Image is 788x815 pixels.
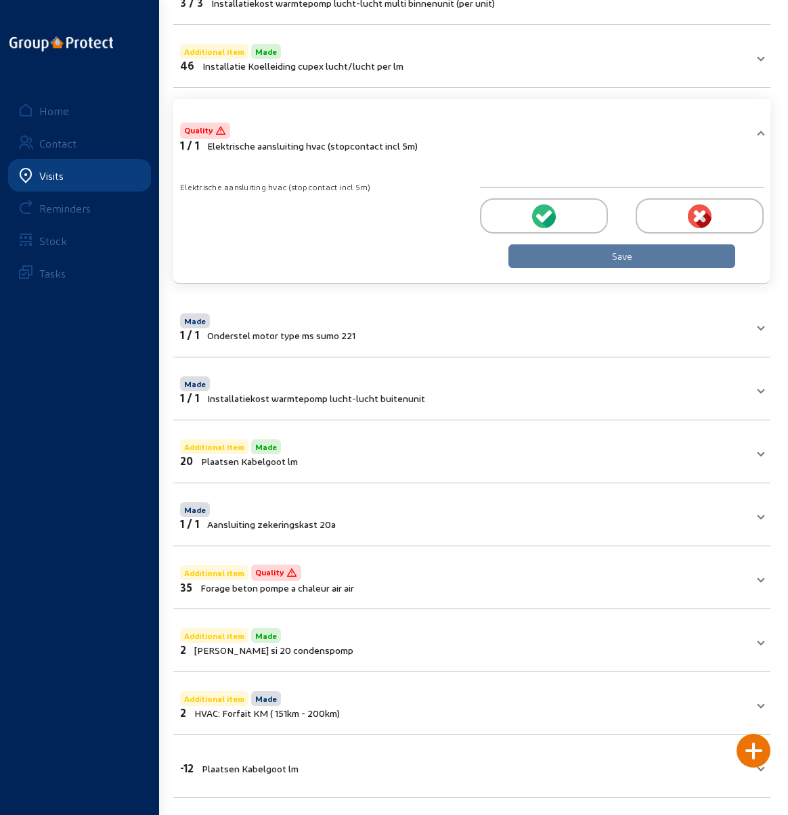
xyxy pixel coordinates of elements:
[8,257,151,289] a: Tasks
[39,104,69,117] div: Home
[184,694,244,703] span: Additional item
[173,33,770,79] mat-expansion-panel-header: Additional itemMade46Installatie Koelleiding cupex lucht/lucht per lm
[173,743,770,789] mat-expansion-panel-header: -12Plaatsen Kabelgoot lm
[184,316,206,326] span: Made
[8,94,151,127] a: Home
[180,59,194,72] span: 46
[180,139,199,152] span: 1 / 1
[180,706,186,719] span: 2
[39,202,91,215] div: Reminders
[8,192,151,224] a: Reminders
[194,644,353,656] span: [PERSON_NAME] si 20 condenspomp
[255,694,277,703] span: Made
[184,505,206,514] span: Made
[184,631,244,640] span: Additional item
[39,169,64,182] div: Visits
[9,37,113,51] img: logo-oneline.png
[173,164,770,275] div: Quality1 / 1Elektrische aansluiting hvac (stopcontact incl 5m)
[39,234,67,247] div: Stock
[180,762,194,774] span: -12
[173,680,770,726] mat-expansion-panel-header: Additional itemMade2HVAC: Forfait KM ( 151km - 200km)
[184,442,244,451] span: Additional item
[180,517,199,530] span: 1 / 1
[207,330,355,341] span: Onderstel motor type ms sumo 221
[180,643,186,656] span: 2
[200,582,354,594] span: Forage beton pompe a chaleur air air
[184,47,244,56] span: Additional item
[173,554,770,600] mat-expansion-panel-header: Additional itemQuality35Forage beton pompe a chaleur air air
[39,267,66,280] div: Tasks
[184,125,213,136] span: Quality
[207,140,418,152] span: Elektrische aansluiting hvac (stopcontact incl 5m)
[173,366,770,412] mat-expansion-panel-header: Made1 / 1Installatiekost warmtepomp lucht-lucht buitenunit
[180,581,192,594] span: 35
[173,107,770,164] mat-expansion-panel-header: Quality1 / 1Elektrische aansluiting hvac (stopcontact incl 5m)
[180,328,199,341] span: 1 / 1
[173,617,770,663] mat-expansion-panel-header: Additional itemMade2[PERSON_NAME] si 20 condenspomp
[184,568,244,577] span: Additional item
[8,224,151,257] a: Stock
[255,631,277,640] span: Made
[202,763,299,774] span: Plaatsen Kabelgoot lm
[8,159,151,192] a: Visits
[8,127,151,159] a: Contact
[255,442,277,451] span: Made
[180,391,199,404] span: 1 / 1
[207,393,425,404] span: Installatiekost warmtepomp lucht-lucht buitenunit
[194,707,340,719] span: HVAC: Forfait KM ( 151km - 200km)
[180,454,193,467] span: 20
[255,47,277,56] span: Made
[173,491,770,537] mat-expansion-panel-header: Made1 / 1Aansluiting zekeringskast 20a
[255,567,284,578] span: Quality
[201,456,298,467] span: Plaatsen Kabelgoot lm
[173,303,770,349] mat-expansion-panel-header: Made1 / 1Onderstel motor type ms sumo 221
[207,519,336,530] span: Aansluiting zekeringskast 20a
[173,428,770,475] mat-expansion-panel-header: Additional itemMade20Plaatsen Kabelgoot lm
[39,137,76,150] div: Contact
[202,60,403,72] span: Installatie Koelleiding cupex lucht/lucht per lm
[184,379,206,389] span: Made
[180,180,464,194] div: Elektrische aansluiting hvac (stopcontact incl 5m)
